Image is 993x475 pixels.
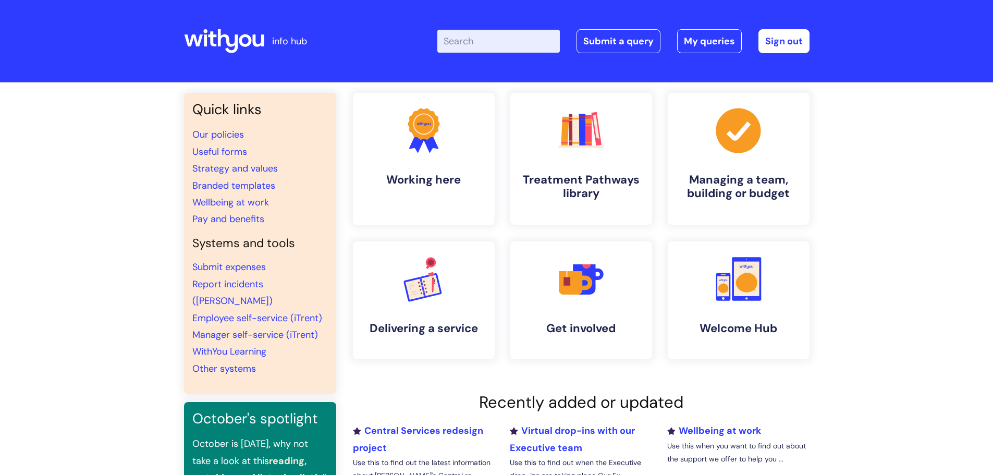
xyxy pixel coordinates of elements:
[519,173,644,201] h4: Treatment Pathways library
[361,173,486,187] h4: Working here
[361,322,486,335] h4: Delivering a service
[192,362,256,375] a: Other systems
[668,93,810,225] a: Managing a team, building or budget
[668,241,810,359] a: Welcome Hub
[192,162,278,175] a: Strategy and values
[676,173,801,201] h4: Managing a team, building or budget
[192,101,328,118] h3: Quick links
[510,424,635,454] a: Virtual drop-ins with our Executive team
[192,128,244,141] a: Our policies
[667,424,761,437] a: Wellbeing at work
[758,29,810,53] a: Sign out
[192,278,273,307] a: Report incidents ([PERSON_NAME])
[676,322,801,335] h4: Welcome Hub
[510,241,652,359] a: Get involved
[510,93,652,225] a: Treatment Pathways library
[353,393,810,412] h2: Recently added or updated
[192,345,266,358] a: WithYou Learning
[437,30,560,53] input: Search
[519,322,644,335] h4: Get involved
[192,196,269,209] a: Wellbeing at work
[192,328,318,341] a: Manager self-service (iTrent)
[272,33,307,50] p: info hub
[437,29,810,53] div: | -
[667,440,809,466] p: Use this when you want to find out about the support we offer to help you ...
[192,261,266,273] a: Submit expenses
[192,312,322,324] a: Employee self-service (iTrent)
[192,179,275,192] a: Branded templates
[353,93,495,225] a: Working here
[353,424,483,454] a: Central Services redesign project
[192,410,328,427] h3: October's spotlight
[677,29,742,53] a: My queries
[192,236,328,251] h4: Systems and tools
[192,145,247,158] a: Useful forms
[192,213,264,225] a: Pay and benefits
[353,241,495,359] a: Delivering a service
[577,29,660,53] a: Submit a query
